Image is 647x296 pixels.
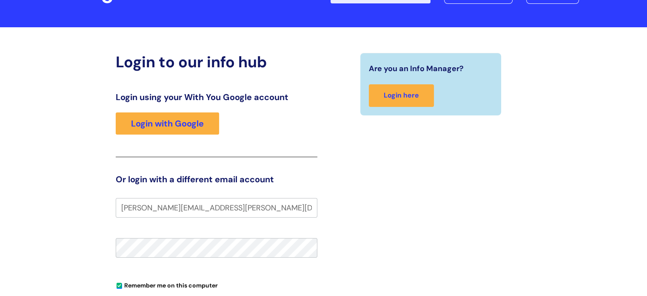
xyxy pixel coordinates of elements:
[116,92,317,102] h3: Login using your With You Google account
[116,174,317,184] h3: Or login with a different email account
[116,278,317,292] div: You can uncheck this option if you're logging in from a shared device
[117,283,122,289] input: Remember me on this computer
[116,53,317,71] h2: Login to our info hub
[369,62,464,75] span: Are you an Info Manager?
[369,84,434,107] a: Login here
[116,280,218,289] label: Remember me on this computer
[116,198,317,218] input: Your e-mail address
[116,112,219,135] a: Login with Google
